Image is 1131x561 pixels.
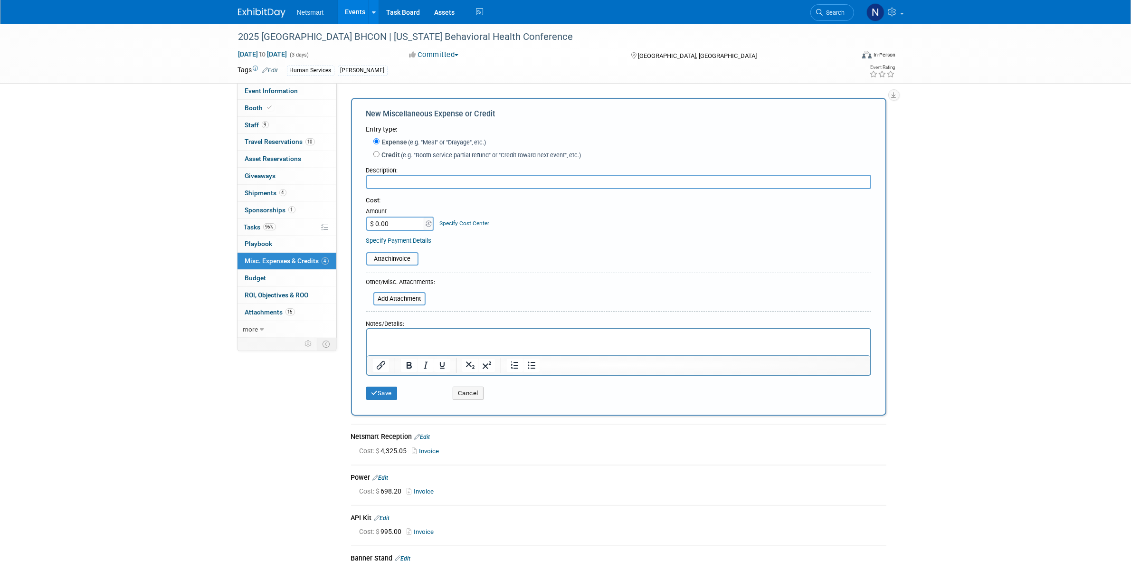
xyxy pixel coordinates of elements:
[338,66,388,76] div: [PERSON_NAME]
[866,3,884,21] img: Nina Finn
[366,315,871,328] div: Notes/Details:
[351,432,886,443] div: Netsmart Reception
[412,447,443,455] a: Invoice
[245,172,276,180] span: Giveaways
[238,287,336,304] a: ROI, Objectives & ROO
[453,387,484,400] button: Cancel
[244,223,276,231] span: Tasks
[374,515,390,522] a: Edit
[823,9,845,16] span: Search
[238,185,336,201] a: Shipments4
[638,52,757,59] span: [GEOGRAPHIC_DATA], [GEOGRAPHIC_DATA]
[238,253,336,269] a: Misc. Expenses & Credits4
[262,121,269,128] span: 9
[360,447,411,455] span: 4,325.05
[415,434,430,440] a: Edit
[245,240,273,247] span: Playbook
[317,338,336,350] td: Toggle Event Tabs
[238,8,285,18] img: ExhibitDay
[810,4,854,21] a: Search
[238,321,336,338] a: more
[245,121,269,129] span: Staff
[462,359,478,372] button: Subscript
[406,50,462,60] button: Committed
[366,162,871,175] div: Description:
[434,359,450,372] button: Underline
[366,124,871,134] div: Entry type:
[245,87,298,95] span: Event Information
[478,359,494,372] button: Superscript
[373,475,389,481] a: Edit
[238,65,278,76] td: Tags
[297,9,324,16] span: Netsmart
[238,236,336,252] a: Playbook
[245,274,266,282] span: Budget
[301,338,317,350] td: Personalize Event Tab Strip
[407,528,438,535] a: Invoice
[439,220,489,227] a: Specify Cost Center
[380,150,581,160] label: Credit
[245,206,295,214] span: Sponsorships
[245,257,329,265] span: Misc. Expenses & Credits
[366,196,871,205] div: Cost:
[238,133,336,150] a: Travel Reservations10
[238,168,336,184] a: Giveaways
[238,202,336,219] a: Sponsorships1
[285,308,295,315] span: 15
[305,138,315,145] span: 10
[288,206,295,213] span: 1
[366,278,436,289] div: Other/Misc. Attachments:
[238,270,336,286] a: Budget
[366,109,871,124] div: New Miscellaneous Expense or Credit
[380,137,486,147] label: Expense
[243,325,258,333] span: more
[245,138,315,145] span: Travel Reservations
[287,66,334,76] div: Human Services
[798,49,896,64] div: Event Format
[862,51,872,58] img: Format-Inperson.png
[245,308,295,316] span: Attachments
[351,473,886,484] div: Power
[238,117,336,133] a: Staff9
[360,487,381,495] span: Cost: $
[322,257,329,265] span: 4
[367,329,870,355] iframe: Rich Text Area
[523,359,539,372] button: Bullet list
[360,447,381,455] span: Cost: $
[506,359,523,372] button: Numbered list
[400,152,581,159] span: (e.g. "Booth service partial refund" or "Credit toward next event", etc.)
[366,237,432,244] a: Specify Payment Details
[873,51,895,58] div: In-Person
[245,155,302,162] span: Asset Reservations
[238,304,336,321] a: Attachments15
[238,100,336,116] a: Booth
[238,50,288,58] span: [DATE] [DATE]
[869,65,895,70] div: Event Rating
[366,207,435,217] div: Amount
[238,151,336,167] a: Asset Reservations
[408,139,486,146] span: (e.g. "Meal" or "Drayage", etc.)
[263,223,276,230] span: 96%
[360,528,406,535] span: 995.00
[360,528,381,535] span: Cost: $
[245,189,286,197] span: Shipments
[235,29,840,46] div: 2025 [GEOGRAPHIC_DATA] BHCON | [US_STATE] Behavioral Health Conference
[258,50,267,58] span: to
[400,359,417,372] button: Bold
[238,83,336,99] a: Event Information
[245,104,274,112] span: Booth
[238,219,336,236] a: Tasks96%
[351,513,886,524] div: API Kit
[289,52,309,58] span: (3 days)
[407,488,438,495] a: Invoice
[366,387,398,400] button: Save
[267,105,272,110] i: Booth reservation complete
[360,487,406,495] span: 698.20
[417,359,433,372] button: Italic
[263,67,278,74] a: Edit
[373,359,389,372] button: Insert/edit link
[279,189,286,196] span: 4
[245,291,309,299] span: ROI, Objectives & ROO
